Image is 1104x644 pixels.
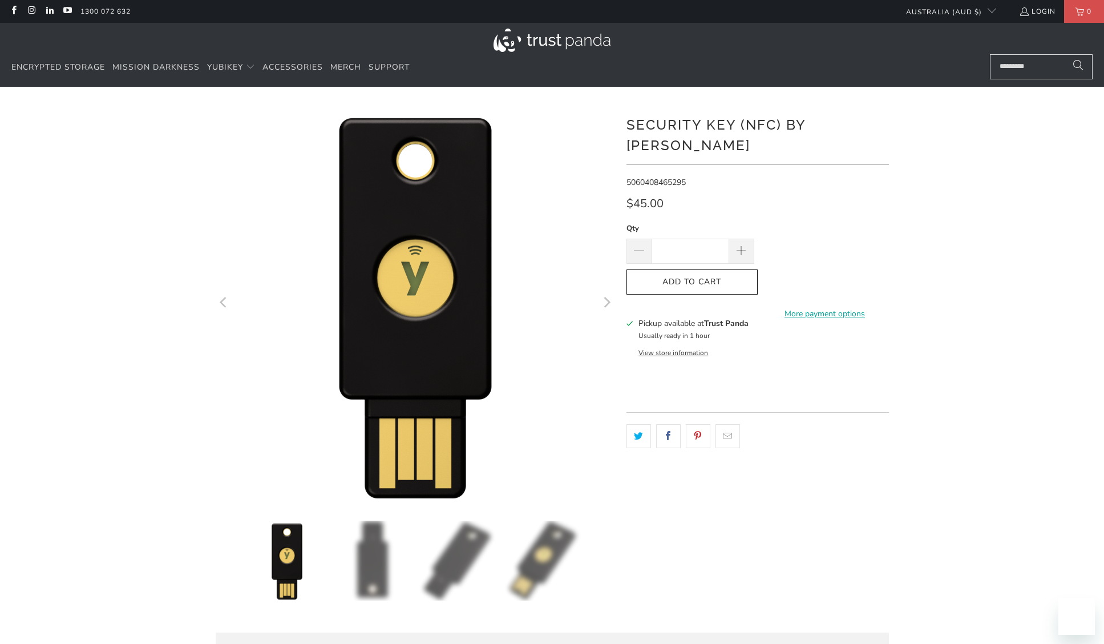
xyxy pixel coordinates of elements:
a: Encrypted Storage [11,54,105,81]
input: Search... [990,54,1093,79]
span: Add to Cart [638,277,746,287]
a: Support [369,54,410,81]
iframe: Button to launch messaging window [1058,598,1095,635]
button: Next [597,104,616,504]
a: Login [1019,5,1056,18]
a: More payment options [761,308,889,320]
summary: YubiKey [207,54,255,81]
a: Share this on Facebook [656,424,681,448]
a: Mission Darkness [112,54,200,81]
button: Add to Cart [626,269,758,295]
b: Trust Panda [704,318,749,329]
img: Security Key (NFC) by Yubico - Trust Panda [418,521,498,601]
img: Security Key (NFC) by Yubico - Trust Panda [504,521,584,601]
span: $45.00 [626,196,664,211]
img: Trust Panda Australia [494,29,610,52]
h3: Pickup available at [638,317,749,329]
span: Mission Darkness [112,62,200,73]
button: Search [1064,54,1093,79]
a: Trust Panda Australia on Instagram [26,7,36,16]
span: Encrypted Storage [11,62,105,73]
small: Usually ready in 1 hour [638,331,710,340]
a: 1300 072 632 [80,5,131,18]
a: Share this on Twitter [626,424,651,448]
span: Accessories [262,62,323,73]
span: Support [369,62,410,73]
h1: Security Key (NFC) by [PERSON_NAME] [626,112,889,156]
a: Merch [330,54,361,81]
a: Accessories [262,54,323,81]
a: Security Key (NFC) by Yubico - Trust Panda [216,104,615,504]
a: Share this on Pinterest [686,424,710,448]
a: Trust Panda Australia on YouTube [62,7,72,16]
a: Email this to a friend [715,424,740,448]
span: 5060408465295 [626,177,686,188]
a: Trust Panda Australia on LinkedIn [45,7,54,16]
span: YubiKey [207,62,243,73]
button: Previous [215,104,233,504]
button: View store information [638,348,708,357]
label: Qty [626,222,754,235]
span: Merch [330,62,361,73]
img: Security Key (NFC) by Yubico - Trust Panda [333,521,413,601]
nav: Translation missing: en.navigation.header.main_nav [11,54,410,81]
a: Trust Panda Australia on Facebook [9,7,18,16]
img: Security Key (NFC) by Yubico - Trust Panda [247,521,327,601]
